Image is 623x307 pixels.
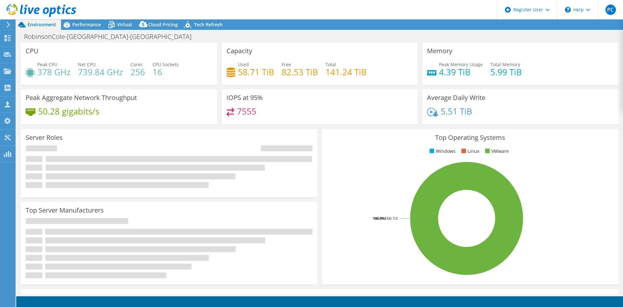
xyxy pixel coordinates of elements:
span: Peak CPU [37,61,57,68]
h3: Top Operating Systems [327,134,614,141]
h3: CPU [26,47,39,55]
svg: \n [565,7,571,13]
span: CPU Sockets [153,61,179,68]
span: PC [605,5,616,15]
li: VMware [483,148,509,155]
li: Linux [460,148,479,155]
h3: IOPS at 95% [226,94,263,101]
h3: Memory [427,47,452,55]
span: Net CPU [78,61,96,68]
h4: 378 GHz [37,68,70,76]
h4: 58.71 TiB [238,68,274,76]
h3: Capacity [226,47,252,55]
h4: 141.24 TiB [325,68,367,76]
span: Peak Memory Usage [439,61,483,68]
span: Performance [72,21,101,28]
h4: 16 [153,68,179,76]
li: Windows [428,148,456,155]
h1: RobinsonCole-[GEOGRAPHIC_DATA]-[GEOGRAPHIC_DATA] [21,33,202,40]
h3: Peak Aggregate Network Throughput [26,94,137,101]
h3: Server Roles [26,134,63,141]
span: Used [238,61,249,68]
h4: 5.51 TiB [441,108,472,115]
h4: 739.84 GHz [78,68,123,76]
span: Total [325,61,336,68]
span: Total Memory [490,61,520,68]
span: Virtual [117,21,132,28]
h4: 82.53 TiB [282,68,318,76]
h4: 50.28 gigabits/s [38,108,99,115]
tspan: ESXi 7.0 [385,216,397,221]
h4: 256 [130,68,145,76]
tspan: 100.0% [373,216,385,221]
span: Cloud Pricing [148,21,178,28]
h4: 5.99 TiB [490,68,522,76]
span: Cores [130,61,143,68]
span: Free [282,61,291,68]
h4: 4.39 TiB [439,68,483,76]
h3: Top Server Manufacturers [26,207,104,214]
span: Tech Refresh [194,21,223,28]
h4: 7555 [237,108,256,115]
h3: Average Daily Write [427,94,485,101]
span: Environment [28,21,56,28]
